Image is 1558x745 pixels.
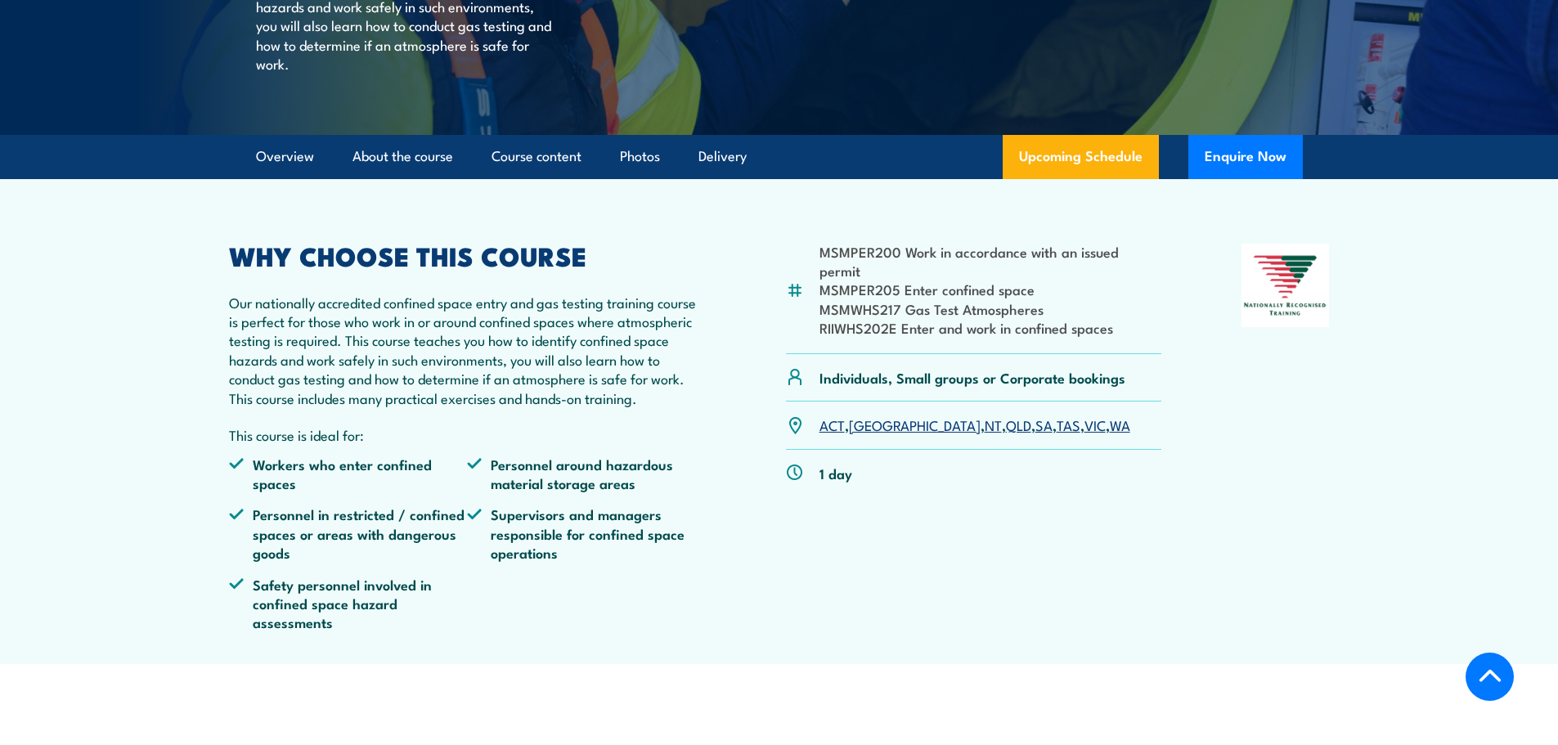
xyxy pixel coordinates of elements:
[1003,135,1159,179] a: Upcoming Schedule
[467,455,706,493] li: Personnel around hazardous material storage areas
[229,455,468,493] li: Workers who enter confined spaces
[819,415,1130,434] p: , , , , , , ,
[698,135,747,178] a: Delivery
[819,415,845,434] a: ACT
[849,415,981,434] a: [GEOGRAPHIC_DATA]
[492,135,581,178] a: Course content
[229,425,707,444] p: This course is ideal for:
[229,505,468,562] li: Personnel in restricted / confined spaces or areas with dangerous goods
[229,244,707,267] h2: WHY CHOOSE THIS COURSE
[1188,135,1303,179] button: Enquire Now
[819,464,852,482] p: 1 day
[1084,415,1106,434] a: VIC
[1110,415,1130,434] a: WA
[819,299,1162,318] li: MSMWHS217 Gas Test Atmospheres
[819,318,1162,337] li: RIIWHS202E Enter and work in confined spaces
[229,575,468,632] li: Safety personnel involved in confined space hazard assessments
[1006,415,1031,434] a: QLD
[985,415,1002,434] a: NT
[256,135,314,178] a: Overview
[620,135,660,178] a: Photos
[1035,415,1053,434] a: SA
[467,505,706,562] li: Supervisors and managers responsible for confined space operations
[1241,244,1330,327] img: Nationally Recognised Training logo.
[819,368,1125,387] p: Individuals, Small groups or Corporate bookings
[352,135,453,178] a: About the course
[1057,415,1080,434] a: TAS
[819,280,1162,298] li: MSMPER205 Enter confined space
[819,242,1162,280] li: MSMPER200 Work in accordance with an issued permit
[229,293,707,407] p: Our nationally accredited confined space entry and gas testing training course is perfect for tho...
